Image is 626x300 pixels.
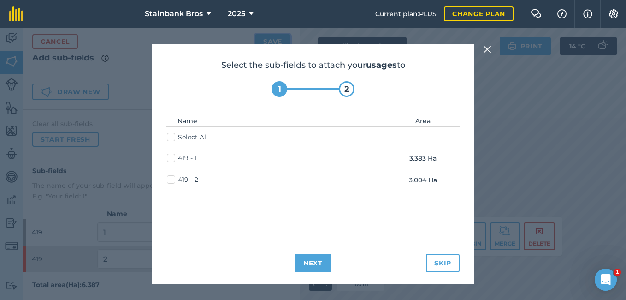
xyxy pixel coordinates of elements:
img: Two speech bubbles overlapping with the left bubble in the forefront [531,9,542,18]
iframe: Intercom live chat [595,269,617,291]
label: 419 - 1 [167,153,197,163]
span: Stainbank Bros [145,8,203,19]
button: Skip [426,254,460,272]
img: fieldmargin Logo [9,6,23,21]
span: Current plan : PLUS [375,9,437,19]
td: 3.383 Ha [386,148,460,169]
span: 2025 [228,8,245,19]
label: Select All [167,132,208,142]
td: 3.004 Ha [386,169,460,191]
button: Next [295,254,331,272]
div: 1 [272,81,287,97]
span: 1 [614,269,621,276]
label: 419 - 2 [167,175,198,185]
img: svg+xml;base64,PHN2ZyB4bWxucz0iaHR0cDovL3d3dy53My5vcmcvMjAwMC9zdmciIHdpZHRoPSIxNyIgaGVpZ2h0PSIxNy... [583,8,592,19]
img: A cog icon [608,9,619,18]
a: Change plan [444,6,514,21]
img: svg+xml;base64,PHN2ZyB4bWxucz0iaHR0cDovL3d3dy53My5vcmcvMjAwMC9zdmciIHdpZHRoPSIyMiIgaGVpZ2h0PSIzMC... [483,44,491,55]
th: Name [166,115,386,127]
img: A question mark icon [556,9,567,18]
h2: Select the sub-fields to attach your to [166,59,460,72]
th: Area [386,115,460,127]
div: 2 [339,81,354,97]
strong: usages [366,60,397,70]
